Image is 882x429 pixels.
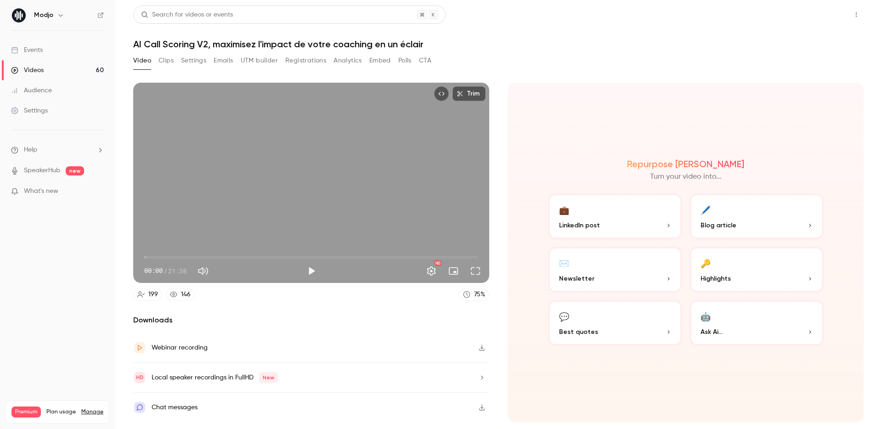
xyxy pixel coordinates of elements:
div: 🖊️ [701,203,711,217]
div: 00:00 [144,266,187,276]
div: 199 [148,290,158,299]
span: Plan usage [46,408,76,416]
button: Top Bar Actions [849,7,864,22]
span: Highlights [701,274,731,283]
span: new [66,166,84,175]
a: 146 [166,288,195,301]
p: Turn your video into... [650,171,722,182]
a: SpeakerHub [24,166,60,175]
a: Manage [81,408,103,416]
div: Videos [11,66,44,75]
span: Help [24,145,37,155]
button: UTM builder [241,53,278,68]
button: Settings [422,262,441,280]
button: Emails [214,53,233,68]
button: Mute [194,262,212,280]
iframe: Noticeable Trigger [93,187,104,196]
button: Share [805,6,842,24]
button: Trim [452,86,486,101]
button: Registrations [285,53,326,68]
div: HD [435,260,441,266]
span: Best quotes [559,327,598,337]
span: LinkedIn post [559,220,600,230]
div: 🔑 [701,256,711,270]
div: 💬 [559,309,569,323]
span: 00:00 [144,266,163,276]
img: Modjo [11,8,26,23]
h2: Downloads [133,315,489,326]
h6: Modjo [34,11,53,20]
button: 🖊️Blog article [690,193,824,239]
button: Clips [158,53,174,68]
li: help-dropdown-opener [11,145,104,155]
div: 146 [181,290,191,299]
button: ✉️Newsletter [548,247,682,293]
button: Analytics [334,53,362,68]
button: Full screen [466,262,485,280]
span: Premium [11,406,41,418]
div: Chat messages [152,402,198,413]
div: 🤖 [701,309,711,323]
button: 🔑Highlights [690,247,824,293]
div: Settings [11,106,48,115]
div: Local speaker recordings in FullHD [152,372,278,383]
button: Turn on miniplayer [444,262,463,280]
div: Search for videos or events [141,10,233,20]
button: Settings [181,53,206,68]
h1: AI Call Scoring V2, maximisez l'impact de votre coaching en un éclair [133,39,864,50]
span: Newsletter [559,274,594,283]
button: 💼LinkedIn post [548,193,682,239]
span: What's new [24,186,58,196]
a: 75% [459,288,489,301]
div: Events [11,45,43,55]
button: 🤖Ask Ai... [690,300,824,346]
a: 199 [133,288,162,301]
h2: Repurpose [PERSON_NAME] [627,158,744,169]
button: CTA [419,53,431,68]
div: 75 % [474,290,485,299]
div: Webinar recording [152,342,208,353]
button: Play [302,262,321,280]
button: Polls [398,53,412,68]
span: New [259,372,278,383]
div: ✉️ [559,256,569,270]
span: 21:38 [168,266,187,276]
div: 💼 [559,203,569,217]
span: Ask Ai... [701,327,723,337]
button: Video [133,53,151,68]
button: Embed video [434,86,449,101]
span: / [164,266,167,276]
button: Embed [369,53,391,68]
div: Audience [11,86,52,95]
button: 💬Best quotes [548,300,682,346]
span: Blog article [701,220,736,230]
